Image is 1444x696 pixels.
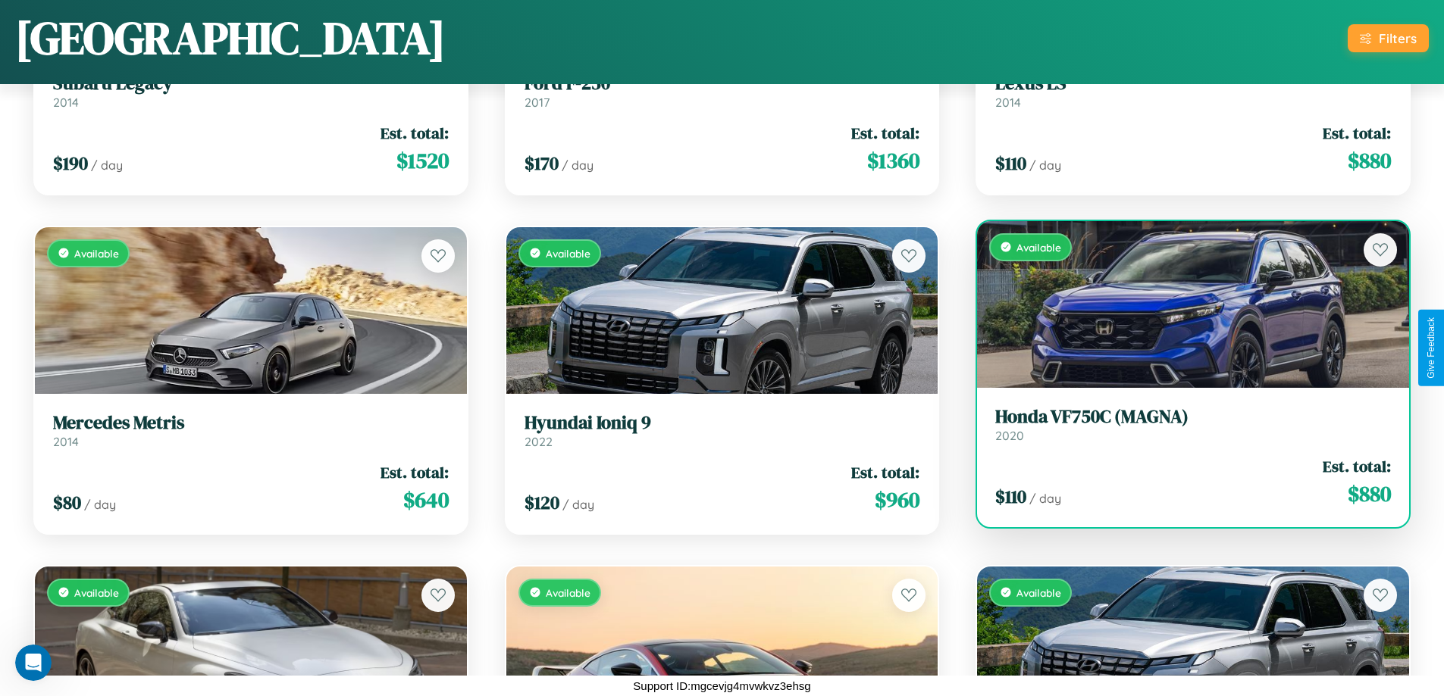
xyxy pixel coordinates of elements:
span: Est. total: [851,122,919,144]
div: Filters [1379,30,1417,46]
span: $ 110 [995,484,1026,509]
button: Filters [1348,24,1429,52]
a: Lexus LS2014 [995,73,1391,110]
span: $ 120 [525,490,559,515]
span: $ 960 [875,485,919,515]
p: Support ID: mgcevjg4mvwkvz3ehsg [633,676,810,696]
span: / day [91,158,123,173]
h3: Lexus LS [995,73,1391,95]
span: / day [84,497,116,512]
span: 2020 [995,428,1024,443]
span: Available [546,247,590,260]
span: Available [1016,586,1061,599]
a: Honda VF750C (MAGNA)2020 [995,406,1391,443]
span: $ 80 [53,490,81,515]
span: $ 880 [1348,145,1391,176]
span: $ 1360 [867,145,919,176]
span: 2014 [53,95,79,110]
h3: Ford F-250 [525,73,920,95]
h3: Hyundai Ioniq 9 [525,412,920,434]
span: / day [562,158,594,173]
iframe: Intercom live chat [15,645,52,681]
span: Available [546,586,590,599]
span: Est. total: [1323,122,1391,144]
span: $ 110 [995,151,1026,176]
span: $ 1520 [396,145,449,176]
span: 2017 [525,95,550,110]
span: 2014 [53,434,79,449]
span: Est. total: [381,461,449,483]
span: $ 640 [403,485,449,515]
span: Est. total: [1323,455,1391,477]
h3: Subaru Legacy [53,73,449,95]
span: 2022 [525,434,553,449]
a: Subaru Legacy2014 [53,73,449,110]
span: $ 880 [1348,479,1391,509]
span: Est. total: [851,461,919,483]
a: Hyundai Ioniq 92022 [525,412,920,449]
span: Available [74,247,119,260]
span: Available [1016,241,1061,254]
span: / day [1029,158,1061,173]
a: Mercedes Metris2014 [53,412,449,449]
span: 2014 [995,95,1021,110]
span: Available [74,586,119,599]
span: / day [562,497,594,512]
span: Est. total: [381,122,449,144]
span: / day [1029,491,1061,506]
h1: [GEOGRAPHIC_DATA] [15,7,446,69]
a: Ford F-2502017 [525,73,920,110]
h3: Mercedes Metris [53,412,449,434]
span: $ 190 [53,151,88,176]
div: Give Feedback [1426,317,1436,379]
span: $ 170 [525,151,559,176]
h3: Honda VF750C (MAGNA) [995,406,1391,428]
